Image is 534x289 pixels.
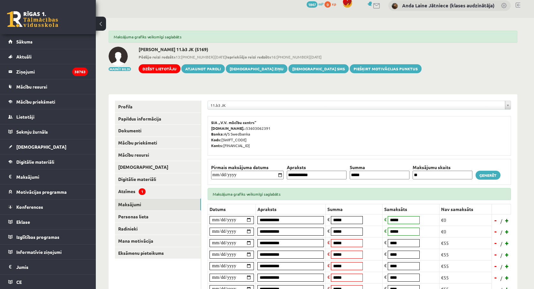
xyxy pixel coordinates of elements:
a: Aktuāli [8,49,88,64]
span: € [384,274,387,280]
span: 0 [324,1,331,8]
span: Sekmju žurnāls [16,129,48,135]
a: Sākums [8,34,88,49]
a: Mācību resursi [115,149,201,161]
a: Ģenerēt [476,171,500,180]
span: Mācību priekšmeti [16,99,55,105]
a: Eklase [8,215,88,229]
b: [DOMAIN_NAME].: [211,126,246,131]
span: / [500,275,503,282]
span: / [500,252,503,259]
span: Eklase [16,219,30,225]
th: Datums [208,204,256,214]
span: 1 [139,188,146,195]
th: Samaksāts [383,204,439,214]
a: Mana motivācija [115,235,201,247]
a: Atzīmes1 [115,185,201,198]
span: Konferences [16,204,43,210]
a: Profils [115,101,201,113]
td: €0 [439,226,492,237]
a: Maksājumi [115,199,201,210]
span: € [327,274,330,280]
span: xp [332,1,336,6]
td: €55 [439,237,492,249]
a: Izglītības programas [8,230,88,244]
a: - [492,261,499,271]
span: Informatīvie ziņojumi [16,249,62,255]
a: Digitālie materiāli [115,173,201,185]
span: / [500,229,503,236]
a: Maksājumi [8,169,88,184]
span: € [327,251,330,257]
a: Mācību priekšmeti [115,137,201,149]
a: + [504,227,510,236]
a: Dzēst lietotāju [139,64,180,73]
img: Anda Laine Jātniece (klases audzinātāja) [392,3,398,9]
span: Digitālie materiāli [16,159,54,165]
img: Keitija Sīkā [109,47,128,66]
p: 53603062391 A/S Swedbanka [SWIFT_CODE] [FINANCIAL_ID] [211,120,507,148]
a: 0 xp [324,1,339,6]
th: Apraksts [256,204,326,214]
b: SIA „V.V. mācību centrs” [211,120,257,125]
th: Maksājumu skaits [411,164,474,171]
a: Jumis [8,260,88,274]
a: Lietotāji [8,109,88,124]
span: Aktuāli [16,54,32,59]
span: € [327,216,330,222]
span: / [500,263,503,270]
span: mP [318,1,324,6]
a: - [492,227,499,236]
span: € [384,228,387,234]
span: € [327,239,330,245]
th: Summa [326,204,383,214]
a: [DEMOGRAPHIC_DATA] [8,139,88,154]
span: € [327,262,330,268]
a: Rīgas 1. Tālmācības vidusskola [7,11,58,27]
th: Summa [348,164,411,171]
span: 1847 [307,1,317,8]
a: + [504,215,510,225]
a: 11.b3 JK [208,101,511,109]
button: Mainīt bildi [109,67,131,71]
a: Radinieki [115,223,201,235]
span: Sākums [16,39,33,44]
b: Pēdējo reizi redzēts [139,54,176,59]
span: 13:[PHONE_NUMBER][DATE] 16:[PHONE_NUMBER][DATE] [139,54,422,60]
a: Digitālie materiāli [8,154,88,169]
a: [DEMOGRAPHIC_DATA] ziņu [226,64,287,73]
span: 11.b3 JK [210,101,502,109]
div: Maksājuma grafiks veiksmīgi saglabāts [109,31,517,43]
span: / [500,218,503,224]
span: Izglītības programas [16,234,59,240]
span: € [327,228,330,234]
a: - [492,238,499,248]
a: + [504,238,510,248]
span: € [384,239,387,245]
a: + [504,250,510,259]
legend: Ziņojumi [16,64,88,79]
a: - [492,250,499,259]
th: Apraksts [285,164,348,171]
a: Atjaunot paroli [181,64,225,73]
span: Motivācijas programma [16,189,67,195]
legend: Maksājumi [16,169,88,184]
span: Lietotāji [16,114,34,120]
a: Papildus informācija [115,113,201,125]
a: + [504,261,510,271]
span: € [384,216,387,222]
span: € [384,262,387,268]
td: €55 [439,260,492,272]
td: €55 [439,272,492,283]
div: Maksājuma grafiks veiksmīgi saglabāts [208,188,511,200]
a: Konferences [8,199,88,214]
span: Jumis [16,264,28,270]
a: Personas lieta [115,211,201,223]
h2: [PERSON_NAME] 11.b3 JK (5169) [139,47,422,52]
a: Motivācijas programma [8,184,88,199]
a: Informatīvie ziņojumi [8,245,88,259]
td: €55 [439,249,492,260]
a: - [492,273,499,282]
a: [DEMOGRAPHIC_DATA] [115,161,201,173]
a: Anda Laine Jātniece (klases audzinātāja) [402,2,494,9]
